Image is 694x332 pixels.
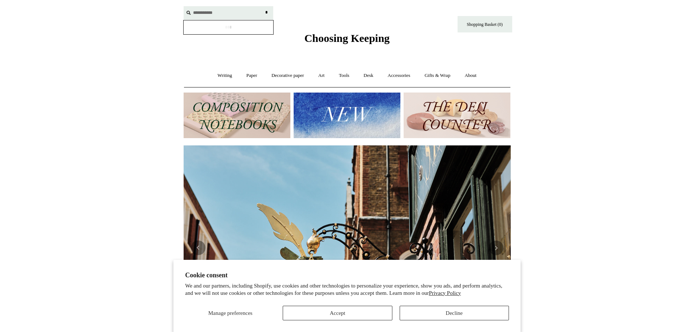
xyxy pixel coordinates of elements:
[418,66,457,85] a: Gifts & Wrap
[283,306,392,320] button: Accept
[240,66,264,85] a: Paper
[429,290,461,296] a: Privacy Policy
[184,93,290,138] img: 202302 Composition ledgers.jpg__PID:69722ee6-fa44-49dd-a067-31375e5d54ec
[208,310,252,316] span: Manage preferences
[458,16,512,32] a: Shopping Basket (0)
[265,66,310,85] a: Decorative paper
[211,66,239,85] a: Writing
[312,66,331,85] a: Art
[332,66,356,85] a: Tools
[304,32,389,44] span: Choosing Keeping
[185,306,275,320] button: Manage preferences
[294,93,400,138] img: New.jpg__PID:f73bdf93-380a-4a35-bcfe-7823039498e1
[304,38,389,43] a: Choosing Keeping
[357,66,380,85] a: Desk
[185,282,509,297] p: We and our partners, including Shopify, use cookies and other technologies to personalize your ex...
[400,306,509,320] button: Decline
[489,241,503,255] button: Next
[191,241,205,255] button: Previous
[404,93,510,138] img: The Deli Counter
[381,66,417,85] a: Accessories
[458,66,483,85] a: About
[185,272,509,279] h2: Cookie consent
